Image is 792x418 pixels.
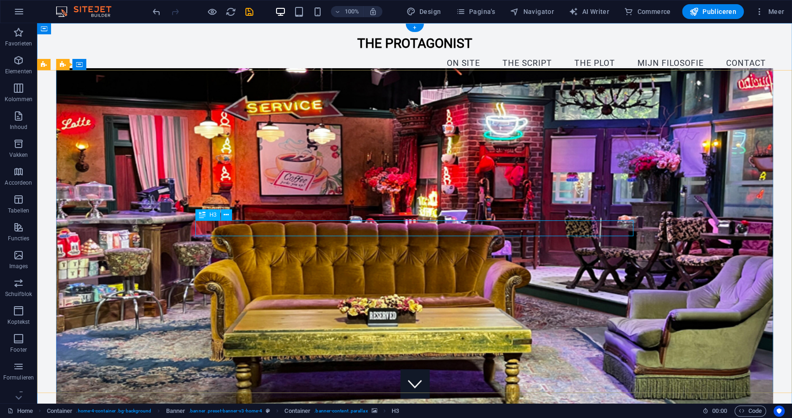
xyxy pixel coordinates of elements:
span: Navigator [510,7,554,16]
button: Usercentrics [773,405,785,417]
p: Koptekst [7,318,30,326]
p: Elementen [5,68,32,75]
span: Klik om te selecteren, dubbelklik om te bewerken [392,405,399,417]
button: 100% [331,6,364,17]
button: reload [225,6,236,17]
span: Code [739,405,762,417]
i: Ongedaan maken: Koptekst bewerken (Ctrl+Z) [151,6,162,17]
span: Klik om te selecteren, dubbelklik om te bewerken [284,405,310,417]
a: Klik om selectie op te heffen, dubbelklik om Pagina's te open [7,405,33,417]
span: Klik om te selecteren, dubbelklik om te bewerken [166,405,186,417]
button: Code [734,405,766,417]
p: Formulieren [3,374,34,381]
button: Design [403,4,445,19]
p: Vakken [9,151,28,159]
i: Stel bij het wijzigen van de grootte van de weergegeven website automatisch het juist zoomniveau ... [369,7,377,16]
span: Commerce [624,7,671,16]
nav: breadcrumb [47,405,399,417]
span: Meer [755,7,784,16]
p: Tabellen [8,207,29,214]
span: H3 [209,212,216,218]
p: Favorieten [5,40,32,47]
p: Images [9,263,28,270]
button: Klik hier om de voorbeeldmodus te verlaten en verder te gaan met bewerken [206,6,218,17]
span: AI Writer [569,7,609,16]
p: Kolommen [5,96,33,103]
button: Navigator [506,4,558,19]
button: Meer [751,4,788,19]
button: Pagina's [452,4,499,19]
i: Dit element is een aanpasbare voorinstelling [266,408,270,413]
p: Functies [8,235,30,242]
span: 00 00 [712,405,727,417]
button: AI Writer [565,4,613,19]
i: Opslaan (Ctrl+S) [244,6,255,17]
p: Footer [10,346,27,354]
p: Schuifblok [5,290,32,298]
h6: 100% [345,6,360,17]
button: undo [151,6,162,17]
span: : [719,407,720,414]
span: Publiceren [689,7,736,16]
h6: Sessietijd [702,405,727,417]
p: Inhoud [10,123,28,131]
p: Accordeon [5,179,32,186]
span: Klik om te selecteren, dubbelklik om te bewerken [47,405,73,417]
i: Pagina opnieuw laden [225,6,236,17]
img: Editor Logo [53,6,123,17]
button: save [244,6,255,17]
button: Publiceren [682,4,744,19]
span: Design [406,7,441,16]
button: Commerce [620,4,675,19]
span: . home-4-container .bg-background [76,405,151,417]
div: Design (Ctrl+Alt+Y) [403,4,445,19]
span: . banner-content .parallax [314,405,367,417]
div: + [406,24,424,32]
span: Pagina's [456,7,495,16]
i: Dit element bevat een achtergrond [372,408,377,413]
span: . banner .preset-banner-v3-home-4 [189,405,262,417]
